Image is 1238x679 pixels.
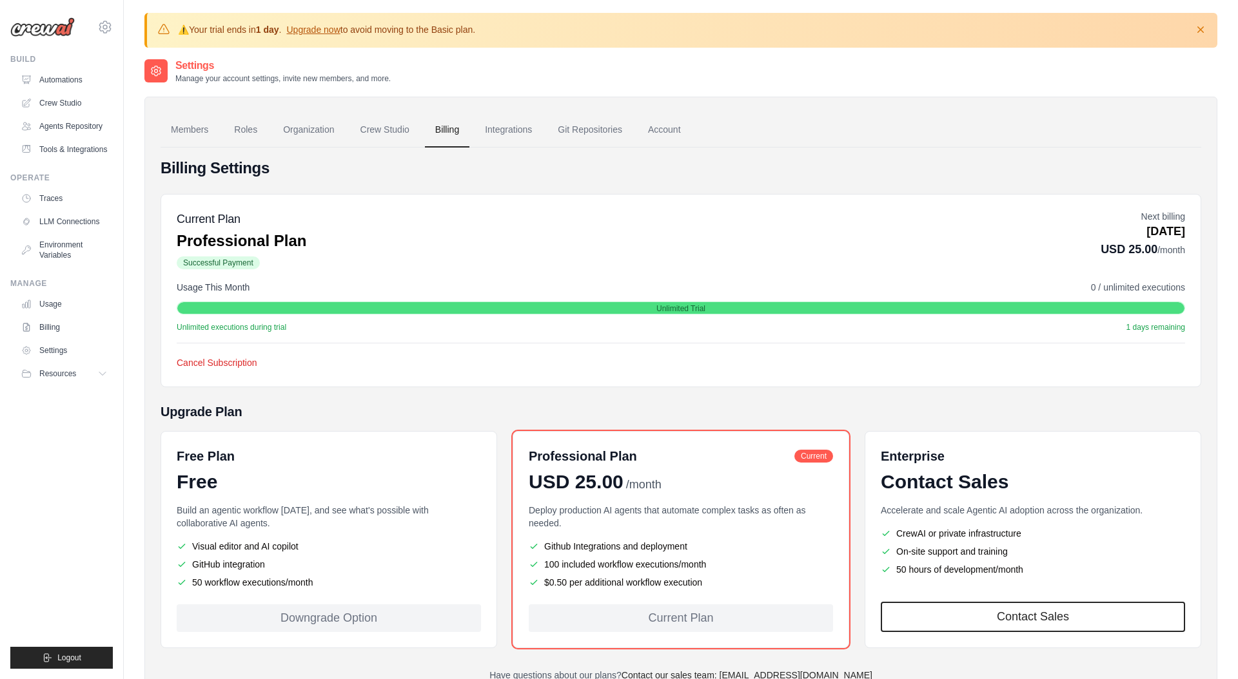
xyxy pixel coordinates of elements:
li: CrewAI or private infrastructure [881,527,1185,540]
a: Billing [425,113,469,148]
span: Unlimited Trial [656,303,705,314]
li: Visual editor and AI copilot [177,540,481,553]
span: /month [1157,245,1185,255]
div: Free [177,470,481,493]
div: Contact Sales [881,470,1185,493]
span: Usage This Month [177,281,250,294]
li: On-site support and training [881,545,1185,558]
li: 100 included workflow executions/month [529,558,833,571]
div: Downgrade Option [177,604,481,632]
strong: 1 day [256,24,279,35]
h4: Billing Settings [161,158,1201,178]
span: Unlimited executions during trial [177,322,286,332]
li: GitHub integration [177,558,481,571]
strong: ⚠️ [178,24,189,35]
a: Tools & Integrations [15,139,113,160]
a: Organization [273,113,344,148]
h5: Current Plan [177,210,306,228]
h6: Professional Plan [529,447,637,465]
a: Contact Sales [881,602,1185,632]
span: 0 / unlimited executions [1091,281,1185,294]
div: Build [10,54,113,64]
h6: Enterprise [881,447,1185,465]
a: Upgrade now [286,24,340,35]
a: Traces [15,188,113,209]
a: Integrations [475,113,542,148]
div: Current Plan [529,604,833,632]
p: Manage your account settings, invite new members, and more. [175,73,391,84]
h5: Upgrade Plan [161,403,1201,421]
p: USD 25.00 [1101,240,1185,258]
p: Next billing [1101,210,1185,223]
p: Deploy production AI agents that automate complex tasks as often as needed. [529,504,833,530]
div: Operate [10,173,113,183]
span: USD 25.00 [529,470,624,493]
a: Roles [224,113,268,148]
span: Logout [57,653,81,663]
li: 50 workflow executions/month [177,576,481,589]
li: $0.50 per additional workflow execution [529,576,833,589]
a: Crew Studio [15,93,113,113]
li: Github Integrations and deployment [529,540,833,553]
p: [DATE] [1101,223,1185,240]
a: Members [161,113,219,148]
span: Current [794,450,833,463]
img: Logo [10,17,75,37]
a: LLM Connections [15,211,113,232]
a: Account [638,113,691,148]
div: Manage [10,278,113,289]
a: Automations [15,70,113,90]
button: Resources [15,363,113,384]
p: Build an agentic workflow [DATE], and see what's possible with collaborative AI agents. [177,504,481,530]
span: Successful Payment [177,256,260,269]
h2: Settings [175,58,391,73]
p: Professional Plan [177,231,306,251]
a: Usage [15,294,113,314]
p: Your trial ends in . to avoid moving to the Basic plan. [178,23,475,36]
li: 50 hours of development/month [881,563,1185,576]
a: Git Repositories [547,113,633,148]
a: Settings [15,340,113,361]
a: Environment Variables [15,234,113,265]
a: Billing [15,317,113,338]
p: Accelerate and scale Agentic AI adoption across the organization. [881,504,1185,517]
button: Logout [10,647,113,669]
a: Crew Studio [350,113,420,148]
span: 1 days remaining [1126,322,1185,332]
button: Cancel Subscription [177,356,257,369]
h6: Free Plan [177,447,235,465]
a: Agents Repository [15,116,113,137]
span: Resources [39,368,76,379]
span: /month [626,476,662,493]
